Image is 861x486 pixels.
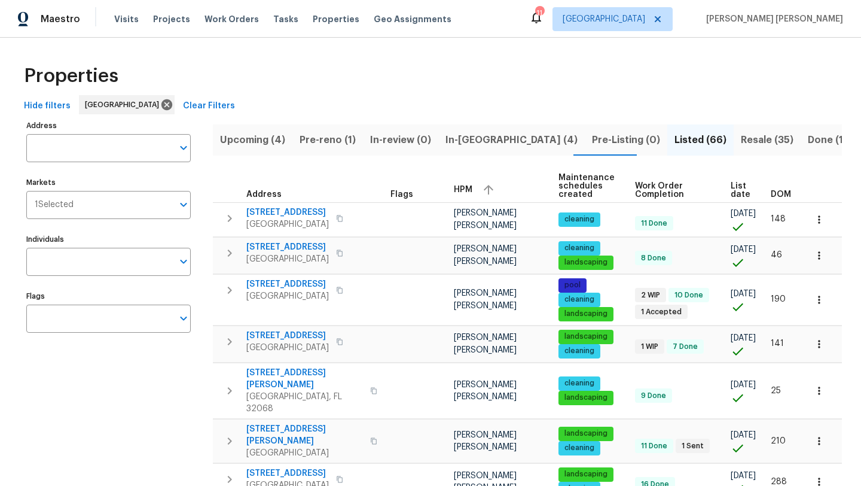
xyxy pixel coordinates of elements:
span: [STREET_ADDRESS] [246,241,329,253]
span: 1 Selected [35,200,74,210]
span: cleaning [560,243,599,253]
span: [PERSON_NAME] [PERSON_NAME] [454,333,517,354]
span: landscaping [560,429,612,439]
span: Pre-Listing (0) [592,132,660,148]
span: 46 [771,251,782,259]
span: Work Orders [204,13,259,25]
span: [STREET_ADDRESS] [246,278,329,290]
span: [STREET_ADDRESS] [246,206,329,218]
span: pool [560,280,585,290]
span: [GEOGRAPHIC_DATA] [246,218,329,230]
span: [GEOGRAPHIC_DATA] [246,342,329,354]
div: 11 [535,7,544,19]
span: cleaning [560,378,599,388]
span: [DATE] [731,290,756,298]
span: 1 WIP [636,342,663,352]
span: [STREET_ADDRESS] [246,330,329,342]
span: 2 WIP [636,290,665,300]
span: 11 Done [636,441,672,451]
span: [GEOGRAPHIC_DATA] [246,447,363,459]
span: [PERSON_NAME] [PERSON_NAME] [454,209,517,229]
span: [DATE] [731,431,756,439]
span: [DATE] [731,245,756,254]
span: 9 Done [636,391,671,401]
span: landscaping [560,309,612,319]
span: 210 [771,437,786,445]
span: 1 Accepted [636,307,686,317]
span: [DATE] [731,472,756,480]
span: 288 [771,478,787,486]
span: 10 Done [670,290,708,300]
span: 190 [771,295,786,303]
span: Maintenance schedules created [558,174,615,199]
span: 141 [771,339,784,348]
span: 7 Done [668,342,703,352]
span: [DATE] [731,334,756,342]
span: Resale (35) [741,132,793,148]
span: [DATE] [731,381,756,389]
button: Open [175,196,192,213]
span: Properties [313,13,359,25]
span: Tasks [273,15,298,23]
span: landscaping [560,257,612,268]
span: Hide filters [24,99,71,114]
span: Upcoming (4) [220,132,285,148]
span: 148 [771,215,786,223]
span: Maestro [41,13,80,25]
button: Open [175,310,192,327]
span: In-review (0) [370,132,431,148]
span: Address [246,190,282,199]
span: List date [731,182,750,199]
button: Clear Filters [178,95,240,117]
span: landscaping [560,332,612,342]
button: Hide filters [19,95,75,117]
span: 11 Done [636,218,672,229]
span: Clear Filters [183,99,235,114]
span: Listed (66) [674,132,726,148]
span: 1 Sent [677,441,709,451]
button: Open [175,139,192,156]
span: cleaning [560,214,599,224]
span: Work Order Completion [635,182,710,199]
span: [DATE] [731,209,756,218]
span: [GEOGRAPHIC_DATA] [246,253,329,265]
span: [GEOGRAPHIC_DATA] [246,290,329,302]
span: Projects [153,13,190,25]
span: [GEOGRAPHIC_DATA] [563,13,645,25]
label: Flags [26,293,191,300]
span: [PERSON_NAME] [PERSON_NAME] [454,431,517,451]
span: cleaning [560,294,599,305]
span: Geo Assignments [374,13,451,25]
span: [STREET_ADDRESS][PERSON_NAME] [246,423,363,447]
span: [STREET_ADDRESS][PERSON_NAME] [246,367,363,391]
span: Properties [24,70,118,82]
span: Flags [390,190,413,199]
span: 25 [771,387,781,395]
span: [PERSON_NAME] [PERSON_NAME] [701,13,843,25]
span: In-[GEOGRAPHIC_DATA] (4) [445,132,578,148]
span: [GEOGRAPHIC_DATA] [85,99,164,111]
span: Pre-reno (1) [300,132,356,148]
span: cleaning [560,443,599,453]
label: Address [26,122,191,129]
label: Markets [26,179,191,186]
span: [PERSON_NAME] [PERSON_NAME] [454,245,517,265]
span: landscaping [560,393,612,403]
button: Open [175,253,192,270]
span: [PERSON_NAME] [PERSON_NAME] [454,289,517,309]
div: [GEOGRAPHIC_DATA] [79,95,175,114]
span: 8 Done [636,253,671,263]
span: [GEOGRAPHIC_DATA], FL 32068 [246,391,363,415]
span: [PERSON_NAME] [PERSON_NAME] [454,381,517,401]
span: landscaping [560,469,612,479]
span: Visits [114,13,139,25]
span: DOM [771,190,791,199]
span: [STREET_ADDRESS] [246,467,329,479]
span: HPM [454,186,472,194]
span: cleaning [560,346,599,356]
label: Individuals [26,236,191,243]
